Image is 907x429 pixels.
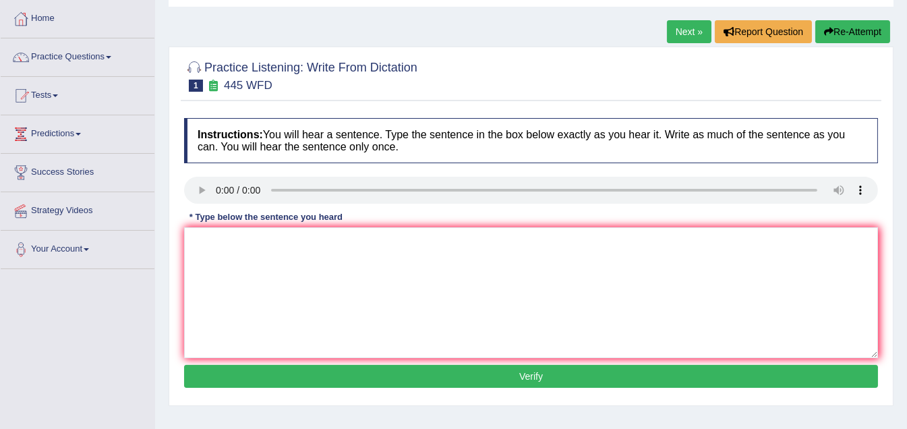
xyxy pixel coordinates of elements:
[815,20,890,43] button: Re-Attempt
[1,154,154,188] a: Success Stories
[1,115,154,149] a: Predictions
[184,210,348,223] div: * Type below the sentence you heard
[1,192,154,226] a: Strategy Videos
[224,79,272,92] small: 445 WFD
[184,365,878,388] button: Verify
[198,129,263,140] b: Instructions:
[1,231,154,264] a: Your Account
[667,20,711,43] a: Next »
[715,20,812,43] button: Report Question
[189,80,203,92] span: 1
[1,77,154,111] a: Tests
[206,80,221,92] small: Exam occurring question
[1,38,154,72] a: Practice Questions
[184,58,417,92] h2: Practice Listening: Write From Dictation
[184,118,878,163] h4: You will hear a sentence. Type the sentence in the box below exactly as you hear it. Write as muc...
